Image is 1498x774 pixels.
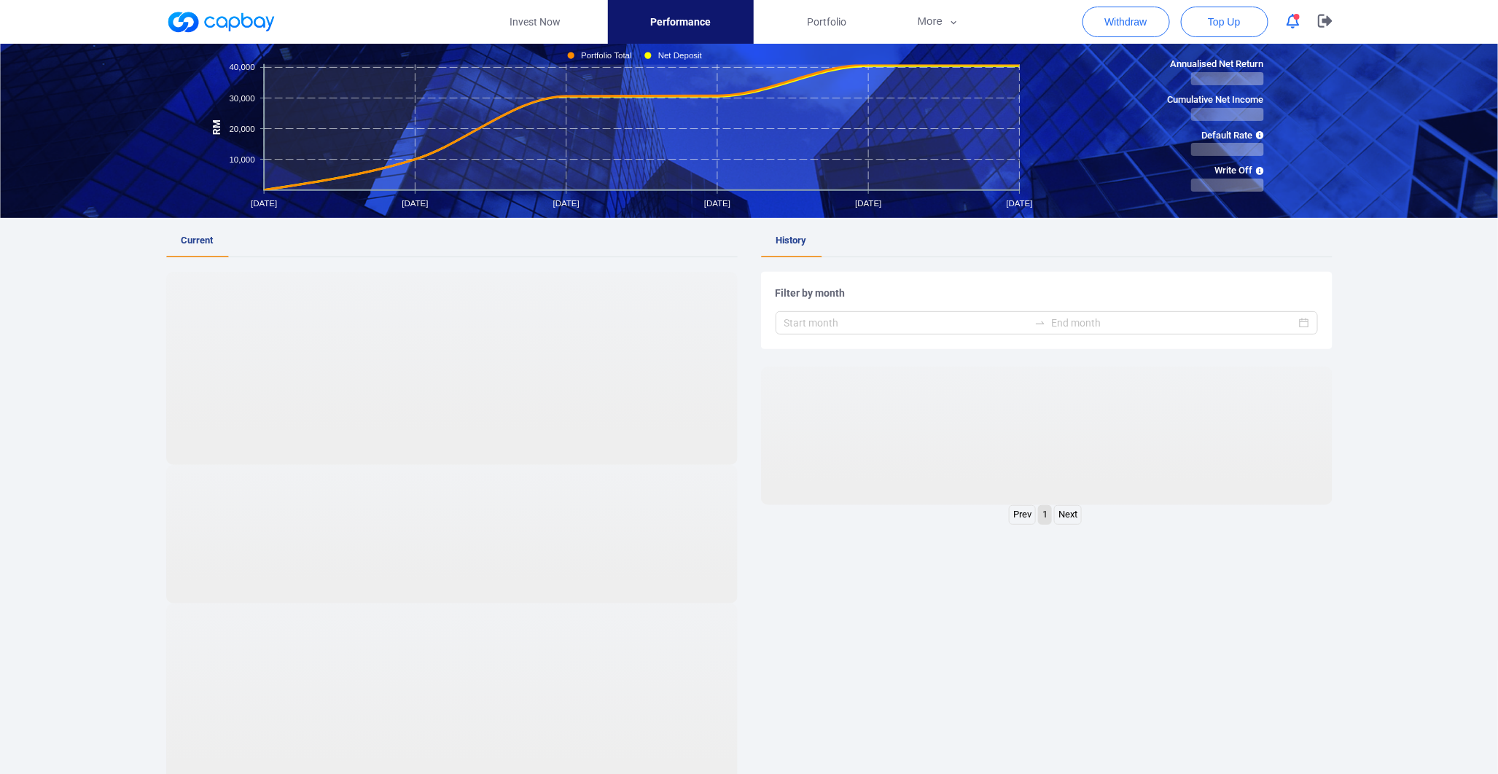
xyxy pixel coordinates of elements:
h5: Filter by month [776,286,1318,300]
span: Annualised Net Return [1168,57,1264,72]
tspan: [DATE] [1006,199,1032,208]
input: End month [1052,315,1296,331]
span: Cumulative Net Income [1168,93,1264,108]
input: Start month [784,315,1029,331]
span: Default Rate [1168,128,1264,144]
span: Portfolio [807,14,846,30]
span: Current [182,235,214,246]
span: Performance [650,14,711,30]
tspan: [DATE] [402,199,428,208]
tspan: [DATE] [704,199,730,208]
a: Page 1 is your current page [1039,506,1051,524]
tspan: Net Deposit [658,51,702,60]
span: Top Up [1208,15,1240,29]
tspan: [DATE] [553,199,579,208]
tspan: [DATE] [855,199,881,208]
tspan: 40,000 [229,63,254,71]
span: swap-right [1034,317,1046,329]
tspan: RM [211,120,222,135]
tspan: Portfolio Total [581,51,632,60]
tspan: 20,000 [229,124,254,133]
button: Top Up [1181,7,1268,37]
tspan: [DATE] [251,199,277,208]
tspan: 30,000 [229,93,254,102]
tspan: 10,000 [229,155,254,163]
span: History [776,235,807,246]
a: Previous page [1010,506,1035,524]
span: to [1034,317,1046,329]
button: Withdraw [1082,7,1170,37]
span: Write Off [1168,163,1264,179]
a: Next page [1055,506,1081,524]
